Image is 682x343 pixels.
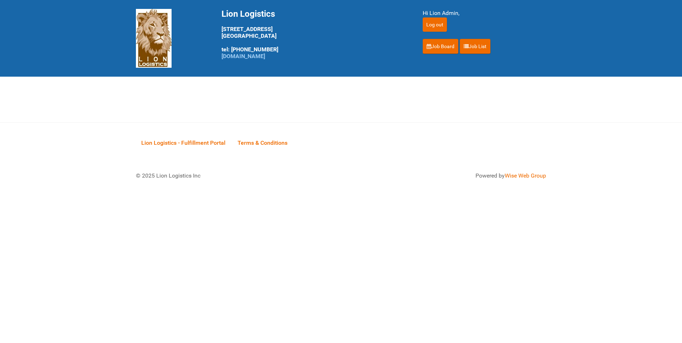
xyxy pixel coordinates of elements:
[131,166,337,185] div: © 2025 Lion Logistics Inc
[141,139,225,146] span: Lion Logistics - Fulfillment Portal
[222,53,265,60] a: [DOMAIN_NAME]
[222,9,405,60] div: [STREET_ADDRESS] [GEOGRAPHIC_DATA] tel: [PHONE_NUMBER]
[505,172,546,179] a: Wise Web Group
[232,132,293,154] a: Terms & Conditions
[423,39,458,54] a: Job Board
[460,39,490,54] a: Job List
[136,9,172,68] img: Lion Logistics
[222,9,275,19] span: Lion Logistics
[423,9,546,17] div: Hi Lion Admin,
[238,139,287,146] span: Terms & Conditions
[423,17,447,32] input: Log out
[136,132,231,154] a: Lion Logistics - Fulfillment Portal
[350,171,546,180] div: Powered by
[136,35,172,41] a: Lion Logistics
